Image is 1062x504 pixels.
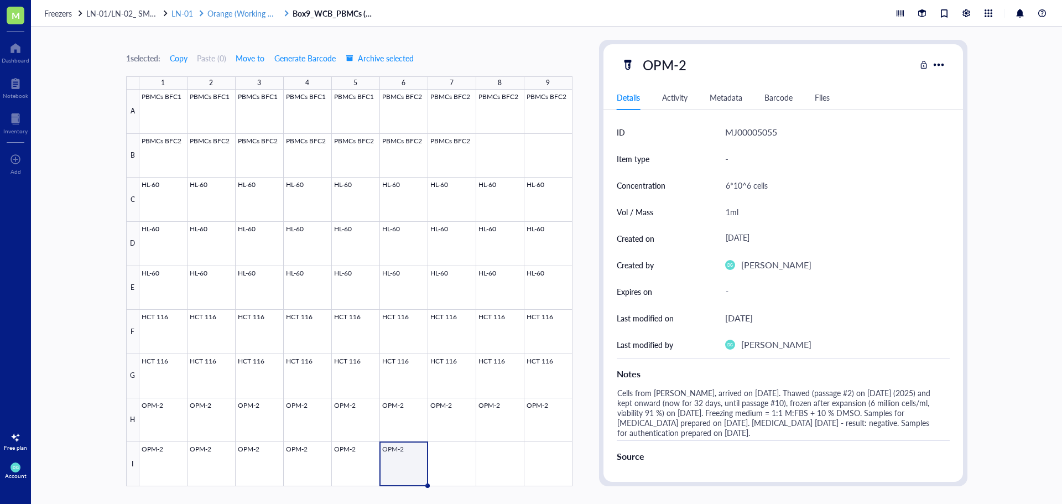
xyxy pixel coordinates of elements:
[710,91,742,103] div: Metadata
[4,444,27,451] div: Free plan
[171,8,193,19] span: LN-01
[617,339,673,351] div: Last modified by
[721,469,945,492] div: [DATE] [PERSON_NAME]
[617,312,674,324] div: Last modified on
[5,472,27,479] div: Account
[617,232,654,245] div: Created on
[209,76,213,90] div: 2
[617,259,654,271] div: Created by
[126,90,139,134] div: A
[617,126,625,138] div: ID
[546,76,550,90] div: 9
[11,168,21,175] div: Add
[207,8,280,19] span: Orange (Working CB)
[169,49,188,67] button: Copy
[126,310,139,354] div: F
[161,76,165,90] div: 1
[44,8,84,18] a: Freezers
[126,354,139,398] div: G
[402,76,405,90] div: 6
[617,153,649,165] div: Item type
[498,76,502,90] div: 8
[3,75,28,99] a: Notebook
[617,450,950,463] div: Source
[617,179,665,191] div: Concentration
[2,39,29,64] a: Dashboard
[86,8,169,18] a: LN-01/LN-02_ SMALL/BIG STORAGE ROOM
[126,398,139,443] div: H
[450,76,454,90] div: 7
[126,222,139,266] div: D
[725,125,777,139] div: MJ00005055
[126,52,160,64] div: 1 selected:
[126,178,139,222] div: C
[617,367,950,381] div: Notes
[126,442,139,486] div: I
[612,385,945,440] div: Cells from [PERSON_NAME], arrived on [DATE]. Thawed (passage #2) on [DATE] (2025) and kept onward...
[86,8,242,19] span: LN-01/LN-02_ SMALL/BIG STORAGE ROOM
[727,263,732,267] span: DG
[721,282,945,302] div: -
[293,8,376,18] a: Box9_WCB_PBMCs (BFC), HL-60, HCT 116, OPM-2
[725,311,753,325] div: [DATE]
[13,465,18,470] span: DG
[257,76,261,90] div: 3
[305,76,309,90] div: 4
[721,174,945,197] div: 6*10^6 cells
[764,91,793,103] div: Barcode
[662,91,688,103] div: Activity
[3,110,28,134] a: Inventory
[741,337,811,352] div: [PERSON_NAME]
[345,49,414,67] button: Archive selected
[815,91,830,103] div: Files
[721,228,945,248] div: [DATE]
[3,92,28,99] div: Notebook
[44,8,72,19] span: Freezers
[2,57,29,64] div: Dashboard
[3,128,28,134] div: Inventory
[353,76,357,90] div: 5
[236,54,264,63] span: Move to
[197,49,226,67] button: Paste (0)
[617,91,640,103] div: Details
[12,8,20,22] span: M
[126,266,139,310] div: E
[725,152,728,166] div: -
[346,54,414,63] span: Archive selected
[638,53,691,76] div: OPM-2
[235,49,265,67] button: Move to
[617,206,653,218] div: Vol / Mass
[274,49,336,67] button: Generate Barcode
[727,342,732,347] span: DG
[721,200,945,224] div: 1ml
[741,258,811,272] div: [PERSON_NAME]
[171,8,290,18] a: LN-01Orange (Working CB)
[170,54,188,63] span: Copy
[617,285,652,298] div: Expires on
[126,134,139,178] div: B
[274,54,336,63] span: Generate Barcode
